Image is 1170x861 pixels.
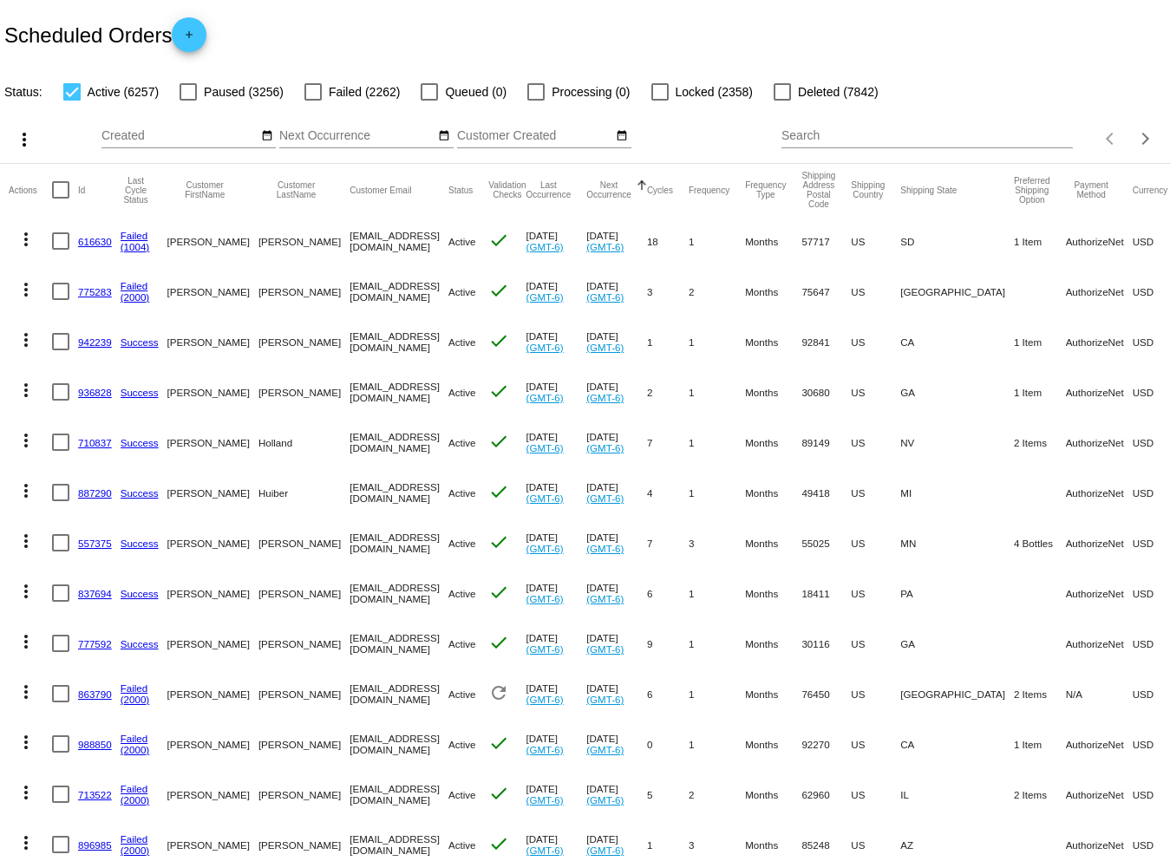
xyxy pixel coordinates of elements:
mat-icon: check [488,280,509,301]
span: Active (6257) [88,82,159,102]
mat-cell: 55025 [801,518,851,568]
mat-icon: more_vert [16,832,36,853]
mat-cell: [EMAIL_ADDRESS][DOMAIN_NAME] [350,316,448,367]
a: Failed [121,682,148,694]
button: Change sorting for CustomerLastName [258,180,334,199]
span: Active [448,336,476,348]
mat-cell: NV [900,417,1014,467]
a: (GMT-6) [586,291,624,303]
mat-cell: 2 [647,367,689,417]
mat-cell: [DATE] [586,216,647,266]
mat-cell: Months [745,417,801,467]
mat-cell: US [851,518,900,568]
a: (GMT-6) [586,442,624,453]
mat-cell: [EMAIL_ADDRESS][DOMAIN_NAME] [350,367,448,417]
a: Success [121,387,159,398]
mat-cell: [DATE] [586,618,647,669]
a: 775283 [78,286,112,297]
mat-cell: US [851,719,900,769]
a: (2000) [121,845,150,856]
mat-icon: more_vert [16,279,36,300]
span: Deleted (7842) [798,82,879,102]
button: Next page [1128,121,1163,156]
button: Change sorting for CustomerEmail [350,185,411,195]
button: Change sorting for CustomerFirstName [167,180,243,199]
span: Active [448,487,476,499]
a: (1004) [121,241,150,252]
mat-cell: [DATE] [526,669,587,719]
a: 942239 [78,336,112,348]
mat-icon: more_vert [16,682,36,702]
mat-cell: [DATE] [586,467,647,518]
mat-cell: 30116 [801,618,851,669]
mat-cell: US [851,316,900,367]
button: Change sorting for ShippingState [900,185,957,195]
a: (GMT-6) [526,241,564,252]
mat-cell: Months [745,266,801,316]
button: Change sorting for Id [78,185,85,195]
mat-cell: [PERSON_NAME] [258,719,350,769]
mat-icon: more_vert [16,631,36,652]
a: 837694 [78,588,112,599]
mat-cell: [DATE] [586,266,647,316]
mat-cell: [PERSON_NAME] [167,518,258,568]
a: Success [121,588,159,599]
mat-cell: [DATE] [526,216,587,266]
span: Paused (3256) [204,82,284,102]
a: (GMT-6) [526,442,564,453]
mat-cell: Months [745,367,801,417]
a: 713522 [78,789,112,800]
mat-cell: 18 [647,216,689,266]
mat-cell: 1 [689,367,745,417]
mat-icon: check [488,431,509,452]
input: Created [101,129,258,143]
mat-cell: US [851,467,900,518]
button: Previous page [1094,121,1128,156]
a: (GMT-6) [526,492,564,504]
mat-header-cell: Actions [9,164,52,216]
mat-cell: 1 [689,467,745,518]
mat-cell: 6 [647,568,689,618]
a: Success [121,638,159,649]
mat-cell: 18411 [801,568,851,618]
mat-cell: [GEOGRAPHIC_DATA] [900,669,1014,719]
mat-cell: US [851,266,900,316]
mat-cell: [EMAIL_ADDRESS][DOMAIN_NAME] [350,618,448,669]
a: 557375 [78,538,112,549]
mat-cell: MI [900,467,1014,518]
mat-cell: AuthorizeNet [1066,467,1133,518]
mat-cell: [PERSON_NAME] [258,518,350,568]
mat-cell: [PERSON_NAME] [167,467,258,518]
button: Change sorting for FrequencyType [745,180,786,199]
mat-cell: US [851,568,900,618]
mat-icon: check [488,532,509,552]
mat-cell: AuthorizeNet [1066,417,1133,467]
mat-icon: more_vert [16,380,36,401]
button: Change sorting for PreferredShippingOption [1014,176,1050,205]
mat-cell: 49418 [801,467,851,518]
mat-cell: [DATE] [526,316,587,367]
input: Customer Created [457,129,613,143]
button: Change sorting for PaymentMethod.Type [1066,180,1117,199]
mat-cell: [DATE] [586,417,647,467]
mat-cell: Months [745,216,801,266]
mat-cell: [DATE] [586,669,647,719]
mat-cell: GA [900,618,1014,669]
mat-cell: [DATE] [586,316,647,367]
mat-cell: 1 [689,568,745,618]
mat-cell: [EMAIL_ADDRESS][DOMAIN_NAME] [350,719,448,769]
mat-cell: [EMAIL_ADDRESS][DOMAIN_NAME] [350,467,448,518]
mat-cell: 5 [647,769,689,819]
a: (GMT-6) [586,241,624,252]
mat-cell: [DATE] [586,367,647,417]
mat-cell: AuthorizeNet [1066,719,1133,769]
mat-cell: [EMAIL_ADDRESS][DOMAIN_NAME] [350,266,448,316]
mat-cell: [DATE] [526,618,587,669]
a: 988850 [78,739,112,750]
mat-cell: [DATE] [526,367,587,417]
span: Failed (2262) [329,82,401,102]
a: (GMT-6) [586,593,624,604]
mat-cell: [EMAIL_ADDRESS][DOMAIN_NAME] [350,769,448,819]
mat-icon: add [179,29,199,49]
mat-cell: MN [900,518,1014,568]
